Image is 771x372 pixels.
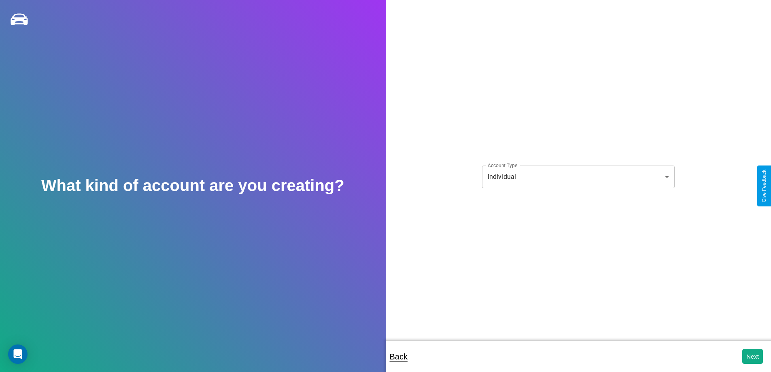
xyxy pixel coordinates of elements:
p: Back [390,349,408,364]
label: Account Type [488,162,517,169]
button: Next [742,349,763,364]
div: Open Intercom Messenger [8,344,28,364]
div: Individual [482,166,675,188]
h2: What kind of account are you creating? [41,176,344,195]
div: Give Feedback [761,170,767,202]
